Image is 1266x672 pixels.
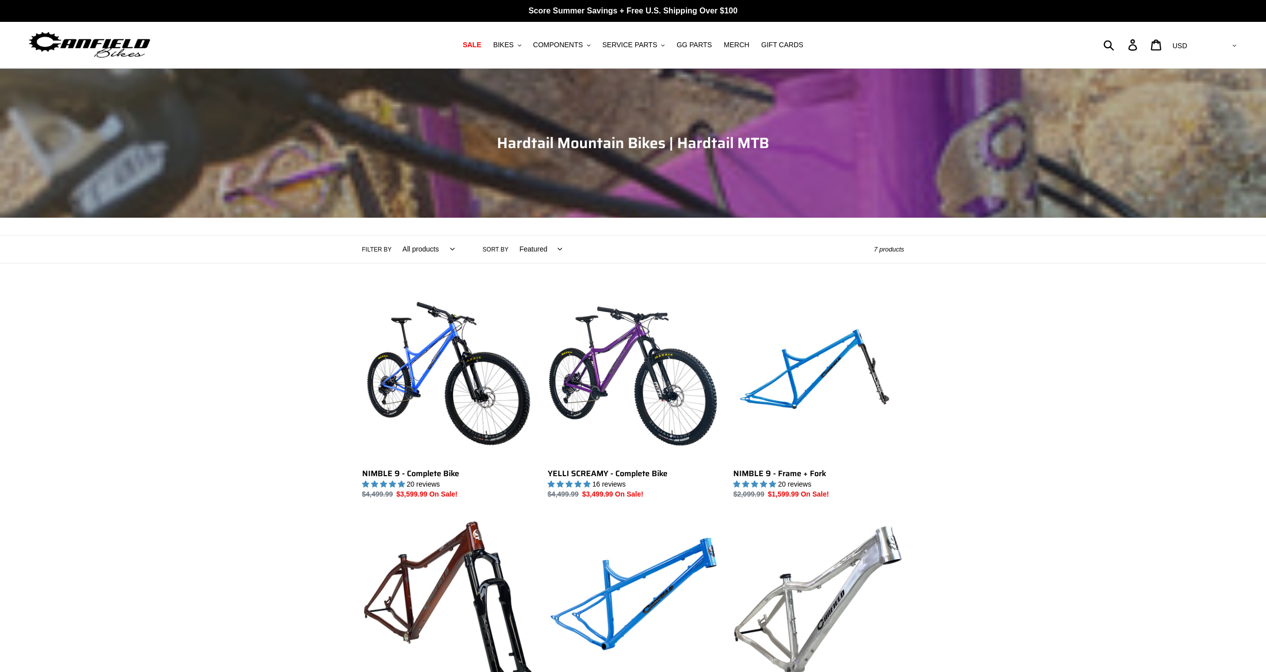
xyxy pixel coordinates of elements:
span: BIKES [493,41,513,49]
span: SERVICE PARTS [602,41,657,49]
span: GG PARTS [677,41,712,49]
a: SALE [458,38,486,52]
label: Filter by [362,245,392,254]
button: COMPONENTS [528,38,595,52]
a: GG PARTS [672,38,717,52]
span: GIFT CARDS [761,41,803,49]
a: GIFT CARDS [756,38,808,52]
span: MERCH [724,41,749,49]
span: SALE [463,41,481,49]
button: BIKES [488,38,526,52]
span: 7 products [874,246,904,253]
button: SERVICE PARTS [597,38,670,52]
img: Canfield Bikes [27,29,152,61]
span: COMPONENTS [533,41,583,49]
span: Hardtail Mountain Bikes | Hardtail MTB [497,131,769,155]
label: Sort by [483,245,508,254]
a: MERCH [719,38,754,52]
input: Search [1109,34,1134,56]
